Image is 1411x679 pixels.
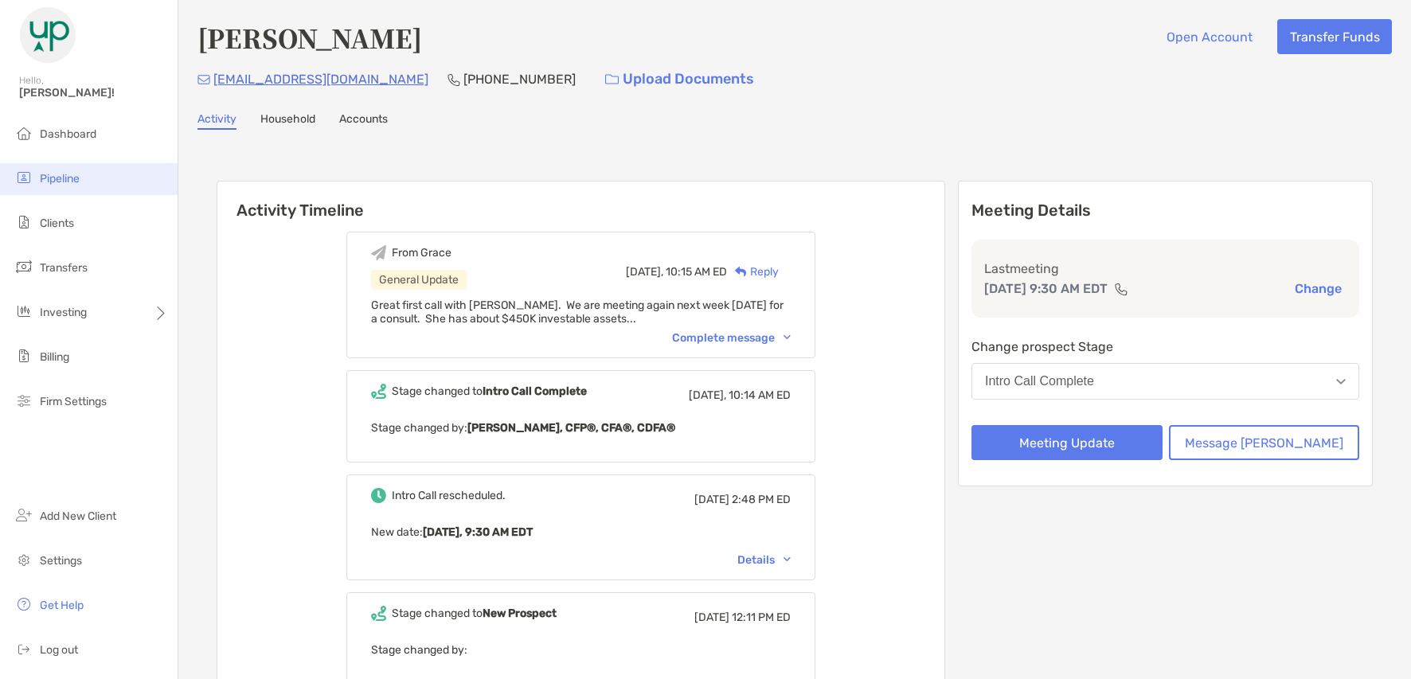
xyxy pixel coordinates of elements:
span: 10:14 AM ED [729,388,791,402]
div: Intro Call Complete [985,374,1094,388]
div: From Grace [392,246,451,260]
div: Stage changed to [392,384,587,398]
button: Message [PERSON_NAME] [1169,425,1360,460]
img: transfers icon [14,257,33,276]
p: Meeting Details [971,201,1359,220]
img: firm-settings icon [14,391,33,410]
span: [DATE], [626,265,663,279]
span: Clients [40,217,74,230]
span: Dashboard [40,127,96,141]
span: Billing [40,350,69,364]
b: [PERSON_NAME], CFP®, CFA®, CDFA® [467,421,675,435]
button: Change [1290,280,1347,297]
img: dashboard icon [14,123,33,142]
img: Chevron icon [784,557,791,562]
img: button icon [605,74,619,85]
b: New Prospect [483,607,557,620]
p: [EMAIL_ADDRESS][DOMAIN_NAME] [213,69,428,89]
span: [DATE] [694,493,729,506]
img: Event icon [371,488,386,503]
div: Intro Call rescheduled. [392,489,506,502]
img: Reply icon [735,267,747,277]
img: Zoe Logo [19,6,76,64]
img: Chevron icon [784,335,791,340]
div: Reply [727,263,779,280]
p: Stage changed by: [371,640,791,660]
img: logout icon [14,639,33,658]
img: Event icon [371,384,386,399]
img: settings icon [14,550,33,569]
span: Investing [40,306,87,319]
img: Event icon [371,606,386,621]
img: billing icon [14,346,33,365]
button: Intro Call Complete [971,363,1359,400]
img: Open dropdown arrow [1336,379,1346,384]
img: pipeline icon [14,168,33,187]
img: Email Icon [197,75,210,84]
span: [DATE], [689,388,726,402]
p: Stage changed by: [371,418,791,438]
img: investing icon [14,302,33,321]
span: 10:15 AM ED [666,265,727,279]
span: Transfers [40,261,88,275]
h4: [PERSON_NAME] [197,19,422,56]
img: add_new_client icon [14,505,33,525]
span: [PERSON_NAME]! [19,86,168,100]
img: Phone Icon [448,73,460,86]
span: Log out [40,643,78,657]
span: [DATE] [694,611,729,624]
span: Settings [40,554,82,568]
img: get-help icon [14,595,33,614]
a: Household [260,112,315,130]
span: Great first call with [PERSON_NAME]. We are meeting again next week [DATE] for a consult. She has... [371,299,784,326]
a: Activity [197,112,236,130]
img: Event icon [371,245,386,260]
span: 2:48 PM ED [732,493,791,506]
p: [PHONE_NUMBER] [463,69,576,89]
a: Accounts [339,112,388,130]
img: communication type [1114,283,1128,295]
p: Last meeting [984,259,1347,279]
b: Intro Call Complete [483,384,587,398]
h6: Activity Timeline [217,181,944,220]
p: [DATE] 9:30 AM EDT [984,279,1108,299]
p: Change prospect Stage [971,337,1359,357]
div: Complete message [672,331,791,345]
span: Pipeline [40,172,80,185]
button: Open Account [1154,19,1264,54]
span: Firm Settings [40,395,107,408]
div: Details [737,553,791,567]
span: 12:11 PM ED [732,611,791,624]
b: [DATE], 9:30 AM EDT [423,525,533,539]
img: clients icon [14,213,33,232]
span: Add New Client [40,509,116,523]
div: General Update [371,270,467,290]
span: Get Help [40,599,84,612]
div: Stage changed to [392,607,557,620]
p: New date : [371,522,791,542]
a: Upload Documents [595,62,764,96]
button: Meeting Update [971,425,1163,460]
button: Transfer Funds [1277,19,1392,54]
